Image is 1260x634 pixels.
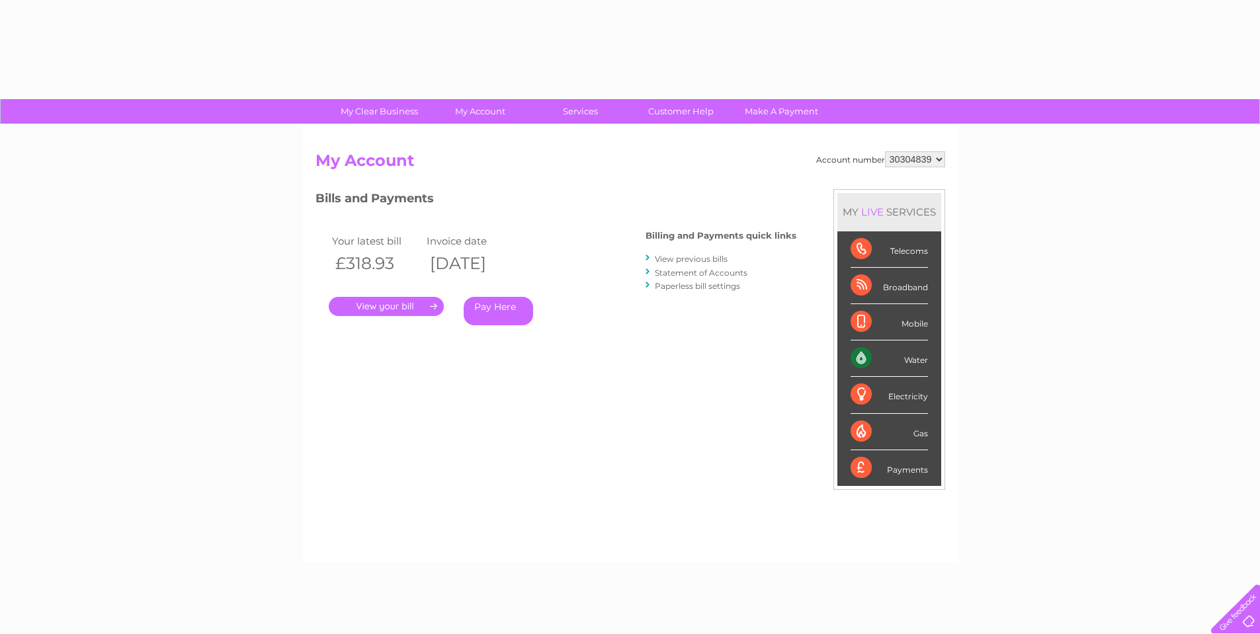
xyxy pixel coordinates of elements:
[655,268,747,278] a: Statement of Accounts
[423,232,519,250] td: Invoice date
[646,231,796,241] h4: Billing and Payments quick links
[325,99,434,124] a: My Clear Business
[464,297,533,325] a: Pay Here
[526,99,635,124] a: Services
[655,281,740,291] a: Paperless bill settings
[329,297,444,316] a: .
[315,189,796,212] h3: Bills and Payments
[626,99,735,124] a: Customer Help
[816,151,945,167] div: Account number
[315,151,945,177] h2: My Account
[425,99,534,124] a: My Account
[851,231,928,268] div: Telecoms
[423,250,519,277] th: [DATE]
[851,414,928,450] div: Gas
[851,450,928,486] div: Payments
[329,232,424,250] td: Your latest bill
[655,254,728,264] a: View previous bills
[859,206,886,218] div: LIVE
[329,250,424,277] th: £318.93
[851,340,928,377] div: Water
[851,304,928,340] div: Mobile
[851,268,928,304] div: Broadband
[851,377,928,413] div: Electricity
[727,99,836,124] a: Make A Payment
[837,193,941,231] div: MY SERVICES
